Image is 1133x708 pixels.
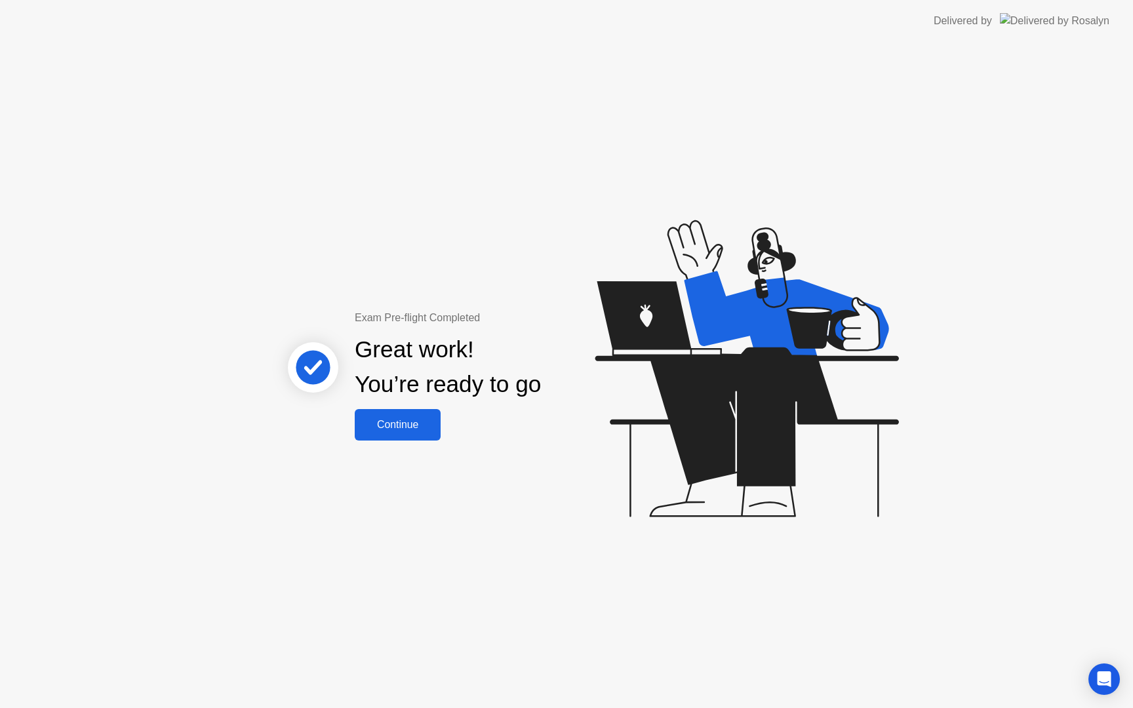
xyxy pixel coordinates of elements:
[355,310,626,326] div: Exam Pre-flight Completed
[355,332,541,402] div: Great work! You’re ready to go
[1088,663,1120,695] div: Open Intercom Messenger
[1000,13,1109,28] img: Delivered by Rosalyn
[355,409,441,441] button: Continue
[934,13,992,29] div: Delivered by
[359,419,437,431] div: Continue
